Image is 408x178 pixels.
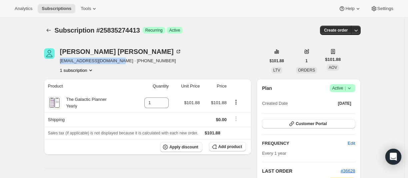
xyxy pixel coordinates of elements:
[231,98,241,106] button: Product actions
[145,28,163,33] span: Recurring
[81,6,91,11] span: Tools
[262,151,286,156] span: Every 1 year
[184,100,200,105] span: $101.88
[55,27,140,34] span: Subscription #25835274413
[211,100,227,105] span: $101.88
[60,58,182,64] span: [EMAIL_ADDRESS][DOMAIN_NAME] · [PHONE_NUMBER]
[296,121,327,126] span: Customer Portal
[335,4,365,13] button: Help
[262,119,355,128] button: Customer Portal
[298,68,315,73] span: ORDERS
[48,131,198,135] span: Sales tax (if applicable) is not displayed because it is calculated with each new order.
[334,99,355,108] button: [DATE]
[216,117,227,122] span: $0.00
[209,142,246,151] button: Add product
[325,56,341,63] span: $101.88
[348,140,355,147] span: Edit
[218,144,242,149] span: Add product
[60,67,94,74] button: Product actions
[38,4,75,13] button: Subscriptions
[77,4,102,13] button: Tools
[332,85,353,91] span: Active
[320,26,352,35] button: Create order
[49,96,60,109] img: product img
[344,138,359,149] button: Edit
[385,149,401,165] div: Open Intercom Messenger
[231,115,241,122] button: Shipping actions
[11,4,36,13] button: Analytics
[42,6,71,11] span: Subscriptions
[169,144,198,150] span: Apply discount
[301,56,312,66] button: 1
[132,79,171,93] th: Quantity
[205,130,220,135] span: $101.88
[15,6,32,11] span: Analytics
[262,168,341,174] h2: LAST ORDER
[44,26,53,35] button: Subscriptions
[273,68,280,73] span: LTV
[202,79,229,93] th: Price
[377,6,393,11] span: Settings
[329,65,337,70] span: AOV
[341,168,355,174] button: #36628
[44,112,132,127] th: Shipping
[324,28,348,33] span: Create order
[270,58,284,64] span: $101.88
[262,140,348,147] h2: FREQUENCY
[44,48,55,59] span: Heather Sproule
[171,79,202,93] th: Unit Price
[262,100,288,107] span: Created Date
[305,58,308,64] span: 1
[66,104,77,108] small: Yearly
[345,86,346,91] span: |
[341,168,355,173] a: #36628
[61,96,107,109] div: The Galactic Planner
[160,142,202,152] button: Apply discount
[266,56,288,66] button: $101.88
[60,48,182,55] div: [PERSON_NAME] [PERSON_NAME]
[367,4,397,13] button: Settings
[44,79,132,93] th: Product
[338,101,351,106] span: [DATE]
[262,85,272,91] h2: Plan
[169,28,180,33] span: Active
[345,6,354,11] span: Help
